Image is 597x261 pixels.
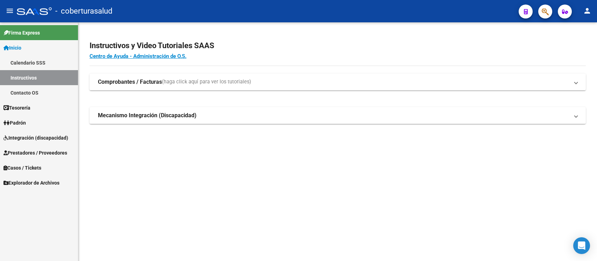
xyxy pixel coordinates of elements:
[90,74,586,90] mat-expansion-panel-header: Comprobantes / Facturas(haga click aquí para ver los tutoriales)
[3,29,40,37] span: Firma Express
[6,7,14,15] mat-icon: menu
[3,104,30,112] span: Tesorería
[3,44,21,52] span: Inicio
[3,149,67,157] span: Prestadores / Proveedores
[90,107,586,124] mat-expansion-panel-header: Mecanismo Integración (Discapacidad)
[583,7,591,15] mat-icon: person
[3,134,68,142] span: Integración (discapacidad)
[90,53,186,59] a: Centro de Ayuda - Administración de O.S.
[3,179,59,187] span: Explorador de Archivos
[55,3,112,19] span: - coberturasalud
[573,237,590,254] div: Open Intercom Messenger
[3,119,26,127] span: Padrón
[90,39,586,52] h2: Instructivos y Video Tutoriales SAAS
[98,112,197,119] strong: Mecanismo Integración (Discapacidad)
[3,164,41,172] span: Casos / Tickets
[162,78,251,86] span: (haga click aquí para ver los tutoriales)
[98,78,162,86] strong: Comprobantes / Facturas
